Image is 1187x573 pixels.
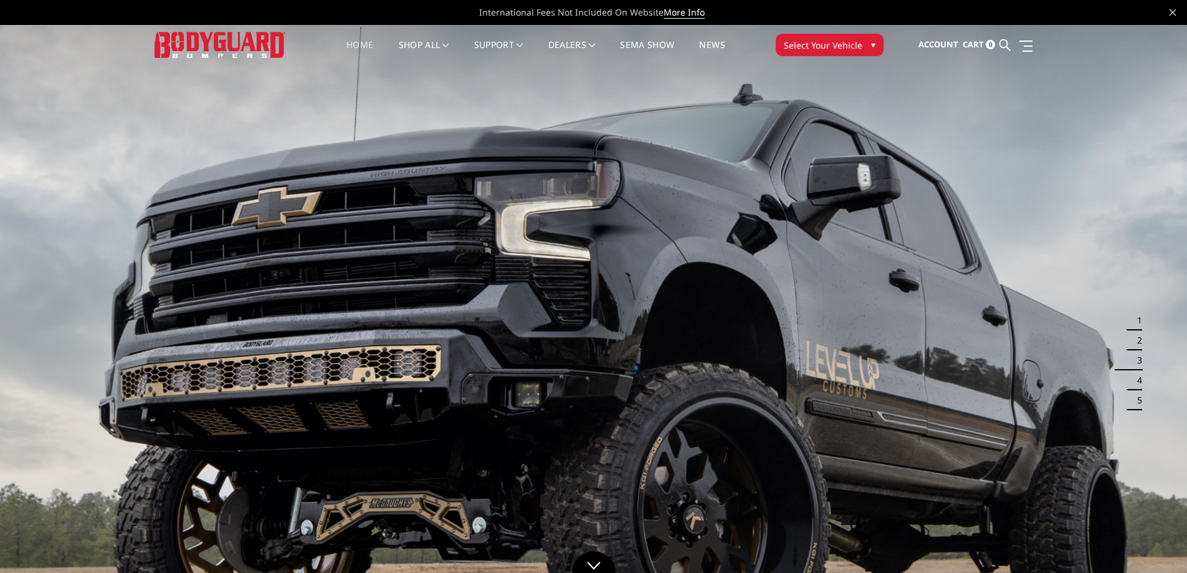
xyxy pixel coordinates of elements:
a: More Info [664,6,705,19]
button: 1 of 5 [1130,311,1142,330]
a: Dealers [548,41,596,65]
button: 3 of 5 [1130,350,1142,370]
a: News [699,41,725,65]
a: Click to Down [572,551,616,573]
a: Home [346,41,373,65]
button: Select Your Vehicle [776,34,884,56]
span: ▾ [871,38,875,51]
a: Cart 0 [963,28,995,62]
span: 0 [986,40,995,49]
a: SEMA Show [620,41,674,65]
a: Account [918,28,958,62]
button: 4 of 5 [1130,370,1142,390]
button: 2 of 5 [1130,330,1142,350]
a: Support [474,41,523,65]
span: Cart [963,39,984,50]
span: Select Your Vehicle [784,39,862,52]
iframe: Chat Widget [1125,513,1187,573]
button: 5 of 5 [1130,390,1142,410]
img: BODYGUARD BUMPERS [155,32,285,57]
span: Account [918,39,958,50]
a: shop all [399,41,449,65]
